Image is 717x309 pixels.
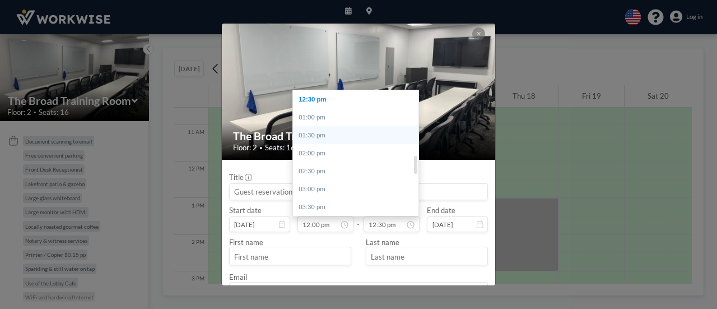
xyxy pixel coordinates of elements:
div: 02:30 pm [293,162,424,180]
span: Seats: 16 [265,143,295,152]
input: Last name [366,250,487,265]
div: 01:30 pm [293,126,424,144]
label: First name [229,238,263,247]
label: Last name [366,238,399,247]
div: 03:00 pm [293,180,424,198]
div: 12:30 pm [293,90,424,108]
span: • [259,144,263,151]
input: Guest reservation [230,184,487,200]
div: 01:00 pm [293,108,424,126]
h2: The Broad Training Room [233,130,486,143]
span: - [357,209,360,229]
label: End date [427,206,455,215]
span: Floor: 2 [233,143,257,152]
input: Email [230,284,487,300]
label: Start date [229,206,262,215]
div: 02:00 pm [293,144,424,162]
label: Email [229,273,247,282]
input: First name [230,250,351,265]
label: Title [229,173,251,182]
div: 03:30 pm [293,198,424,216]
